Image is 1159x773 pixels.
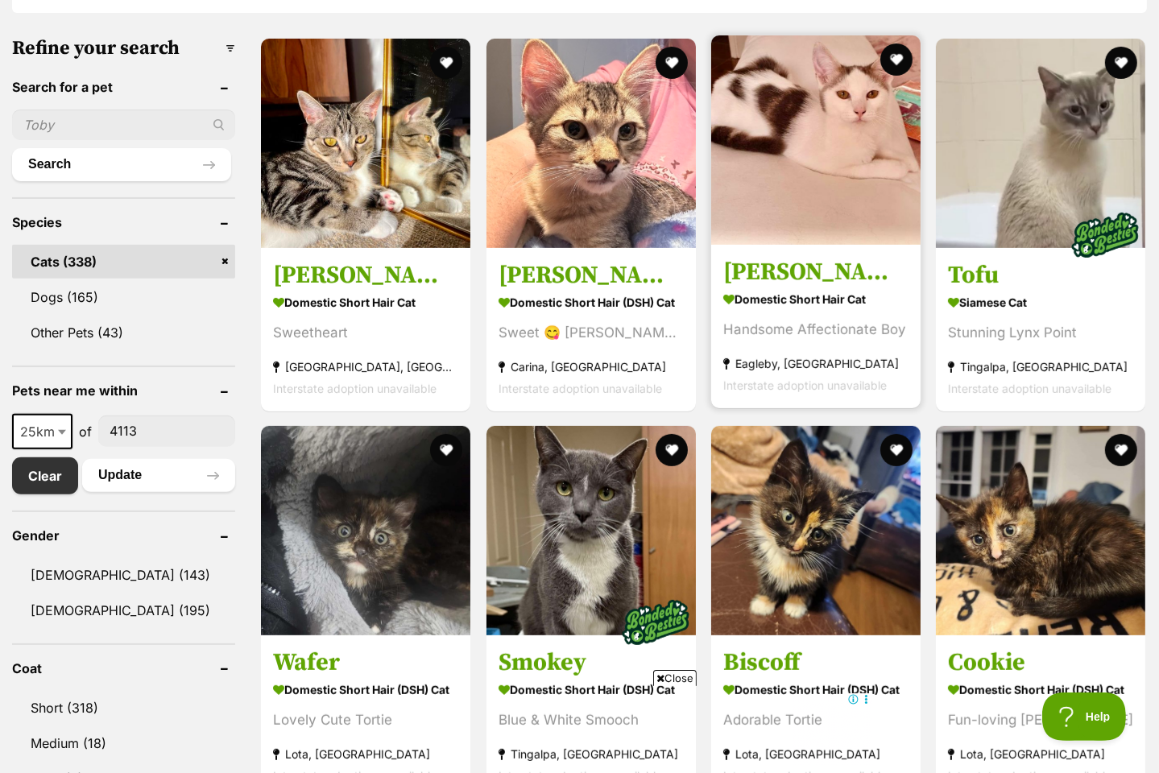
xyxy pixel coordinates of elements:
img: Tofu - Siamese Cat [936,39,1145,248]
img: consumer-privacy-logo.png [2,2,14,14]
button: favourite [656,47,688,79]
h3: Biscoff [723,647,909,678]
strong: Domestic Short Hair (DSH) Cat [499,290,684,313]
h3: Cookie [948,647,1133,678]
a: Medium (18) [12,726,235,760]
h3: [PERSON_NAME] [499,259,684,290]
div: Sweet 😋 [PERSON_NAME] loves cuddle [499,321,684,343]
button: favourite [431,434,463,466]
div: Handsome Affectionate Boy [723,318,909,340]
img: bonded besties [1065,194,1145,275]
img: consumer-privacy-logo.png [114,2,127,14]
input: Toby [12,110,235,140]
strong: Lota, [GEOGRAPHIC_DATA] [723,743,909,765]
div: Stunning Lynx Point [948,321,1133,343]
a: Other Pets (43) [12,316,235,349]
h3: Wafer [273,647,458,678]
a: Short (318) [12,691,235,725]
strong: Domestic Short Hair (DSH) Cat [723,678,909,701]
img: iconc.png [112,1,127,13]
input: postcode [98,415,235,446]
iframe: Help Scout Beacon - Open [1042,692,1127,741]
strong: Domestic Short Hair (DSH) Cat [273,678,458,701]
span: Interstate adoption unavailable [499,381,662,395]
iframe: Advertisement [287,692,873,765]
img: Cookie - Domestic Short Hair (DSH) Cat [936,426,1145,635]
h3: Tofu [948,259,1133,290]
a: [DEMOGRAPHIC_DATA] (143) [12,558,235,592]
strong: Domestic Short Hair (DSH) Cat [948,678,1133,701]
span: 25km [12,414,72,449]
span: Interstate adoption unavailable [273,381,437,395]
strong: [GEOGRAPHIC_DATA], [GEOGRAPHIC_DATA] [273,355,458,377]
a: [PERSON_NAME] Domestic Short Hair (DSH) Cat Sweet 😋 [PERSON_NAME] loves cuddle Carina, [GEOGRAPHI... [486,247,696,411]
h3: Smokey [499,647,684,678]
a: Dogs (165) [12,280,235,314]
div: Adorable Tortie [723,709,909,731]
img: bonded besties [615,582,696,663]
a: Privacy Notification [226,2,242,14]
div: Lovely Cute Tortie [273,709,458,731]
button: favourite [880,43,913,76]
img: Asher - Domestic Short Hair Cat [711,35,921,245]
strong: Siamese Cat [948,290,1133,313]
div: Fun-loving [PERSON_NAME] [948,709,1133,731]
span: Close [653,670,697,686]
img: Zoe - Domestic Short Hair (DSH) Cat [486,39,696,248]
button: favourite [656,434,688,466]
header: Pets near me within [12,383,235,398]
strong: Domestic Short Hair Cat [273,290,458,313]
a: Cats (338) [12,245,235,279]
a: Privacy Notification [113,2,129,14]
div: Sweetheart [273,321,458,343]
strong: Eagleby, [GEOGRAPHIC_DATA] [723,352,909,374]
button: favourite [431,47,463,79]
button: Search [12,148,231,180]
a: [PERSON_NAME] Domestic Short Hair Cat Handsome Affectionate Boy Eagleby, [GEOGRAPHIC_DATA] Inters... [711,244,921,407]
h3: Refine your search [12,37,235,60]
strong: Lota, [GEOGRAPHIC_DATA] [948,743,1133,765]
span: Interstate adoption unavailable [723,378,887,391]
button: favourite [880,434,913,466]
header: Coat [12,661,235,676]
strong: Domestic Short Hair (DSH) Cat [499,678,684,701]
button: favourite [1105,47,1137,79]
button: Update [82,459,235,491]
header: Search for a pet [12,80,235,94]
img: Biscoff - Domestic Short Hair (DSH) Cat [711,426,921,635]
header: Species [12,215,235,229]
h3: [PERSON_NAME] [273,259,458,290]
img: consumer-privacy-logo.png [227,2,240,14]
span: 25km [14,420,71,443]
strong: Domestic Short Hair Cat [723,287,909,310]
a: Clear [12,457,78,494]
a: [PERSON_NAME] Domestic Short Hair Cat Sweetheart [GEOGRAPHIC_DATA], [GEOGRAPHIC_DATA] Interstate ... [261,247,470,411]
strong: Tingalpa, [GEOGRAPHIC_DATA] [948,355,1133,377]
img: Wafer - Domestic Short Hair (DSH) Cat [261,426,470,635]
button: favourite [1105,434,1137,466]
h3: [PERSON_NAME] [723,256,909,287]
span: of [79,422,92,441]
header: Gender [12,528,235,543]
a: [DEMOGRAPHIC_DATA] (195) [12,593,235,627]
a: Tofu Siamese Cat Stunning Lynx Point Tingalpa, [GEOGRAPHIC_DATA] Interstate adoption unavailable [936,247,1145,411]
strong: Carina, [GEOGRAPHIC_DATA] [499,355,684,377]
img: iconc.png [225,1,240,13]
img: Smokey - Domestic Short Hair (DSH) Cat [486,426,696,635]
strong: Lota, [GEOGRAPHIC_DATA] [273,743,458,765]
img: Milo - Domestic Short Hair Cat [261,39,470,248]
span: Interstate adoption unavailable [948,381,1111,395]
